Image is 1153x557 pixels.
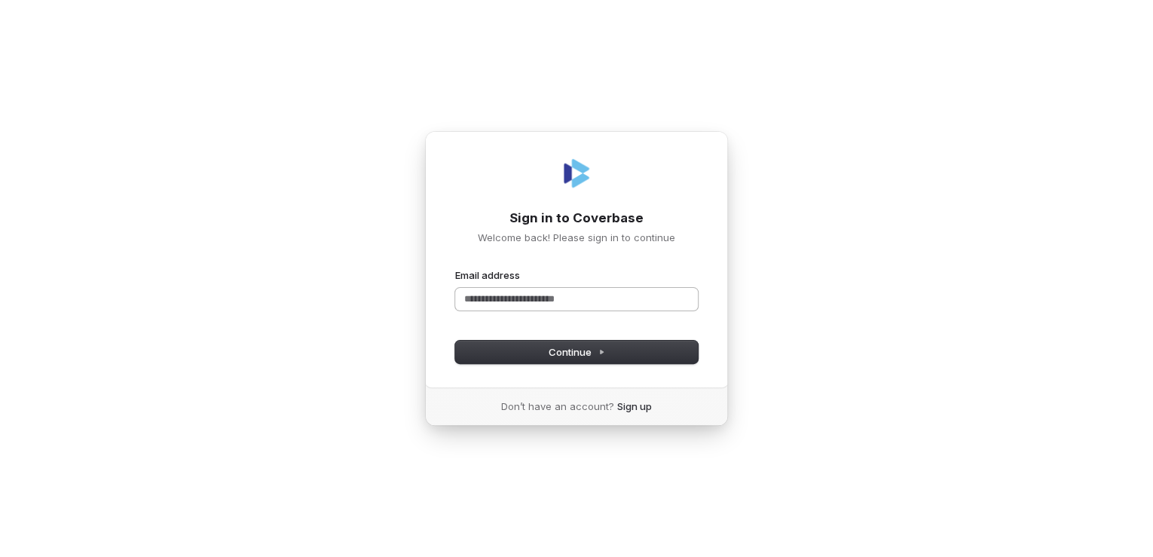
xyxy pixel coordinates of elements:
p: Welcome back! Please sign in to continue [455,231,698,244]
h1: Sign in to Coverbase [455,210,698,228]
a: Sign up [617,399,652,413]
span: Continue [549,345,605,359]
label: Email address [455,268,520,282]
img: Coverbase [558,155,595,191]
span: Don’t have an account? [501,399,614,413]
button: Continue [455,341,698,363]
